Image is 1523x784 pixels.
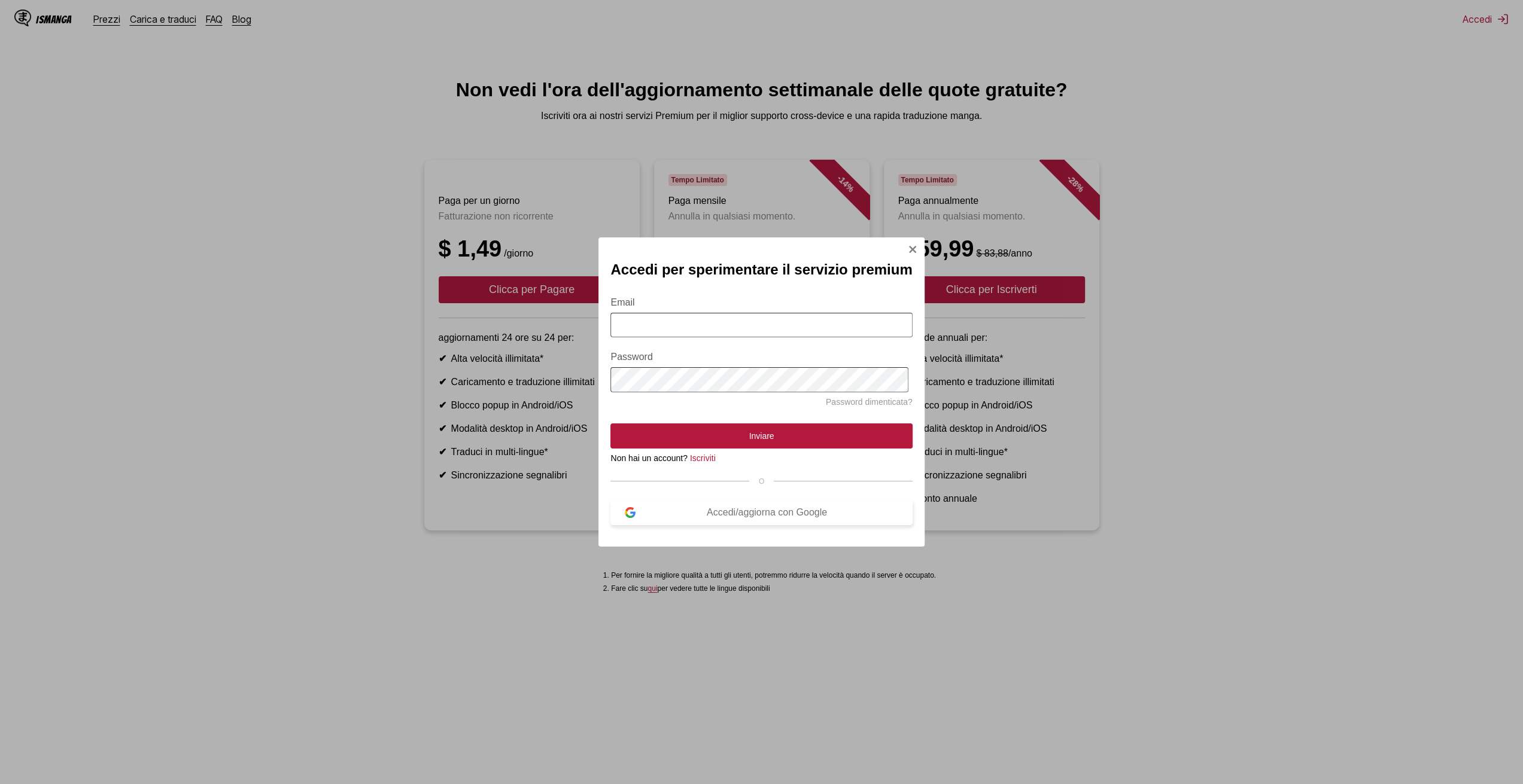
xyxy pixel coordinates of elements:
[690,453,716,463] a: Iscriviti
[759,477,764,486] font: O
[707,507,827,517] font: Accedi/aggiorna con Google
[749,431,774,441] font: Inviare
[908,245,917,254] img: Chiudi
[610,423,912,449] button: Inviare
[598,237,924,546] div: Accedi alla modalità
[610,453,687,463] font: Non hai un account?
[610,500,912,525] button: Accedi/aggiorna con Google
[610,261,912,277] font: Accedi per sperimentare il servizio premium
[826,397,913,407] a: Password dimenticata?
[625,507,636,518] img: google-logo
[610,352,652,362] font: Password
[610,297,634,307] font: Email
